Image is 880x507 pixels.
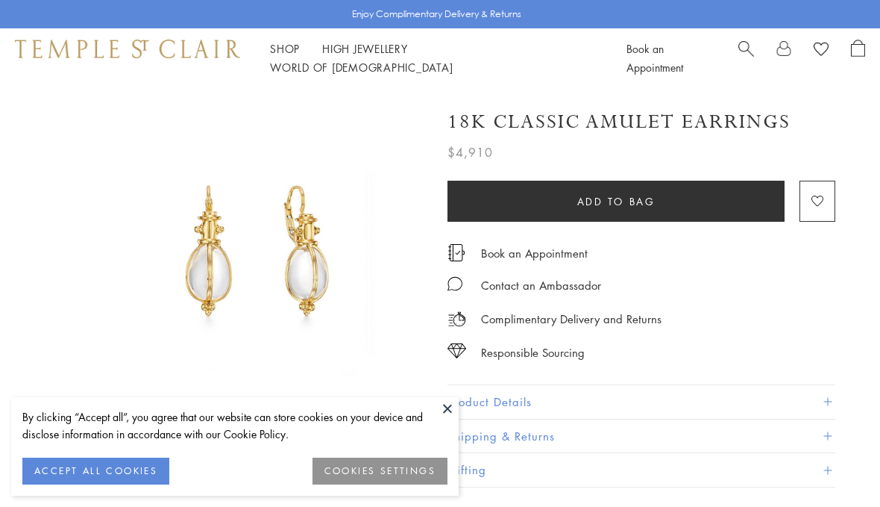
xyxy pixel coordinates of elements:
img: icon_appointment.svg [447,244,465,261]
img: MessageIcon-01_2.svg [447,276,462,291]
p: Complimentary Delivery and Returns [481,310,661,329]
iframe: Gorgias live chat messenger [805,437,865,492]
p: Enjoy Complimentary Delivery & Returns [352,7,521,22]
a: View Wishlist [814,40,829,62]
a: High JewelleryHigh Jewellery [322,41,408,56]
nav: Main navigation [270,40,593,77]
a: World of [DEMOGRAPHIC_DATA]World of [DEMOGRAPHIC_DATA] [270,60,453,75]
button: Product Details [447,385,835,419]
a: Book an Appointment [481,245,588,261]
button: Add to bag [447,181,785,222]
img: Temple St. Clair [15,40,240,57]
div: By clicking “Accept all”, you agree that our website can store cookies on your device and disclos... [22,408,447,443]
button: COOKIES SETTINGS [312,458,447,485]
span: Add to bag [577,193,656,210]
button: Shipping & Returns [447,420,835,453]
a: Search [738,40,754,77]
button: ACCEPT ALL COOKIES [22,458,169,485]
div: Responsible Sourcing [481,343,585,362]
img: icon_sourcing.svg [447,343,466,358]
a: Open Shopping Bag [851,40,865,77]
button: Gifting [447,453,835,487]
span: $4,910 [447,143,493,162]
a: Book an Appointment [626,41,683,75]
h1: 18K Classic Amulet Earrings [447,109,791,135]
div: Contact an Ambassador [481,276,601,295]
img: icon_delivery.svg [447,310,466,329]
img: 18K Classic Amulet Earrings [97,88,425,417]
a: ShopShop [270,41,300,56]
